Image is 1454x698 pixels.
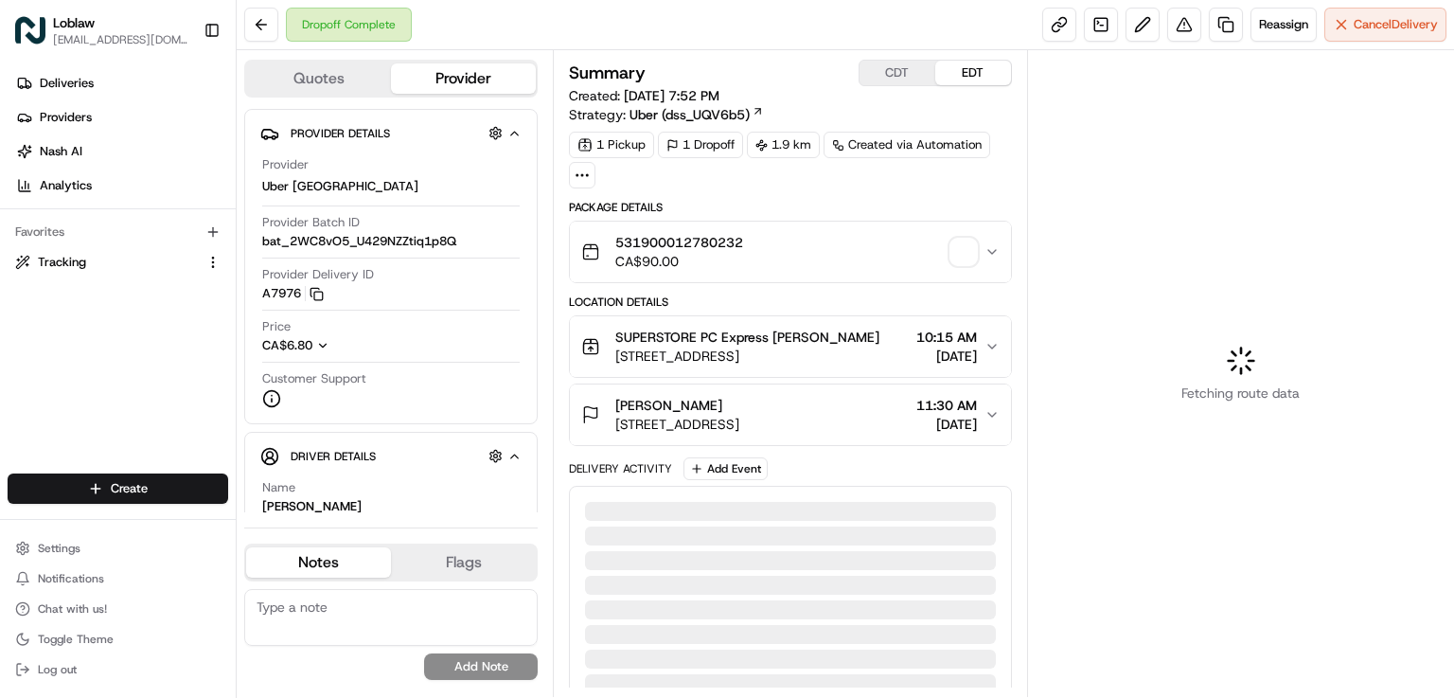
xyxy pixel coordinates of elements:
img: Loblaw [15,15,45,45]
button: Add Event [683,457,768,480]
span: 531900012780232 [615,233,743,252]
span: Name [262,479,295,496]
span: Analytics [40,177,92,194]
span: Reassign [1259,16,1308,33]
span: [PERSON_NAME] [615,396,722,415]
span: Customer Support [262,370,366,387]
span: [STREET_ADDRESS] [615,415,739,434]
button: [PERSON_NAME][STREET_ADDRESS]11:30 AM[DATE] [570,385,1011,445]
button: 531900012780232CA$90.00 [570,222,1011,282]
div: Package Details [569,200,1012,215]
a: Uber (dss_UQV6b5) [629,105,764,124]
button: CancelDelivery [1324,8,1446,42]
a: Analytics [8,170,236,201]
span: 11:30 AM [916,396,977,415]
span: Toggle Theme [38,632,114,647]
button: Reassign [1250,8,1317,42]
a: Tracking [15,254,198,271]
span: CA$90.00 [615,252,743,271]
span: Uber (dss_UQV6b5) [629,105,750,124]
div: Strategy: [569,105,764,124]
div: Delivery Activity [569,461,672,476]
span: Log out [38,662,77,677]
button: EDT [935,61,1011,85]
span: Price [262,318,291,335]
span: Provider [262,156,309,173]
span: bat_2WC8vO5_U429NZZtiq1p8Q [262,233,456,250]
div: 1.9 km [747,132,820,158]
a: Created via Automation [824,132,990,158]
button: SUPERSTORE PC Express [PERSON_NAME][STREET_ADDRESS]10:15 AM[DATE] [570,316,1011,377]
span: Cancel Delivery [1354,16,1438,33]
button: Tracking [8,247,228,277]
span: Tracking [38,254,86,271]
span: Chat with us! [38,601,107,617]
div: 1 Pickup [569,132,654,158]
span: SUPERSTORE PC Express [PERSON_NAME] [615,328,879,347]
button: Log out [8,656,228,683]
button: Provider [391,63,536,94]
span: [DATE] 7:52 PM [624,87,719,104]
button: Notifications [8,565,228,592]
span: 10:15 AM [916,328,977,347]
span: [STREET_ADDRESS] [615,347,879,366]
span: Create [111,480,148,497]
span: Provider Delivery ID [262,266,374,283]
button: Create [8,474,228,504]
span: Nash AI [40,143,82,160]
button: CA$6.80 [262,337,429,354]
span: Driver Details [291,449,376,464]
button: Settings [8,535,228,562]
a: Providers [8,102,236,133]
span: Deliveries [40,75,94,92]
span: Providers [40,109,92,126]
button: LoblawLoblaw[EMAIL_ADDRESS][DOMAIN_NAME] [8,8,196,53]
span: Uber [GEOGRAPHIC_DATA] [262,178,418,195]
span: [DATE] [916,415,977,434]
span: [DATE] [916,347,977,366]
button: [EMAIL_ADDRESS][DOMAIN_NAME] [53,32,188,47]
h3: Summary [569,64,646,81]
span: Fetching route data [1181,384,1300,403]
button: Provider Details [260,117,522,149]
a: Deliveries [8,68,236,98]
button: Loblaw [53,13,95,32]
div: Favorites [8,217,228,247]
div: 1 Dropoff [658,132,743,158]
span: Created: [569,86,719,105]
button: Flags [391,547,536,578]
span: CA$6.80 [262,337,312,353]
span: Notifications [38,571,104,586]
div: [PERSON_NAME] [262,498,362,515]
a: Nash AI [8,136,236,167]
button: Quotes [246,63,391,94]
span: Provider Batch ID [262,214,360,231]
div: Location Details [569,295,1012,310]
button: Driver Details [260,440,522,472]
button: Notes [246,547,391,578]
button: CDT [860,61,935,85]
button: Toggle Theme [8,626,228,653]
span: Settings [38,541,80,556]
span: Provider Details [291,126,390,141]
button: Chat with us! [8,596,228,622]
button: A7976 [262,285,324,302]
